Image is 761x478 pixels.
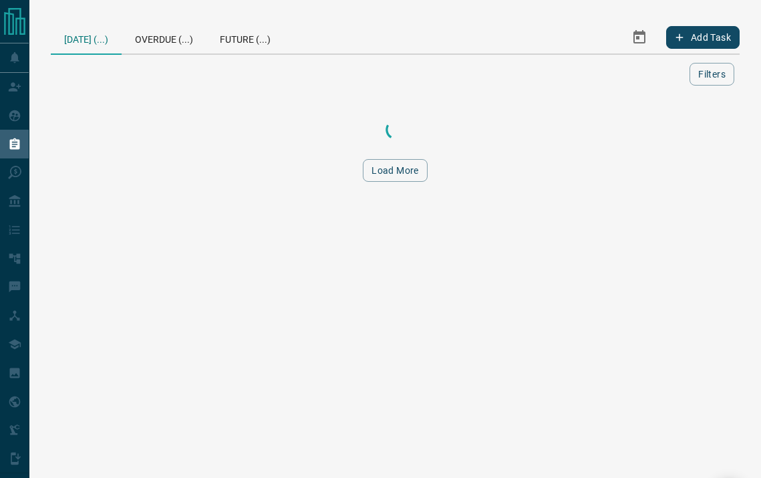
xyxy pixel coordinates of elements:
div: [DATE] (...) [51,21,122,55]
div: Loading [329,116,462,143]
div: Overdue (...) [122,21,206,53]
button: Filters [690,63,734,86]
button: Add Task [666,26,740,49]
button: Select Date Range [623,21,655,53]
button: Load More [363,159,428,182]
div: Future (...) [206,21,284,53]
